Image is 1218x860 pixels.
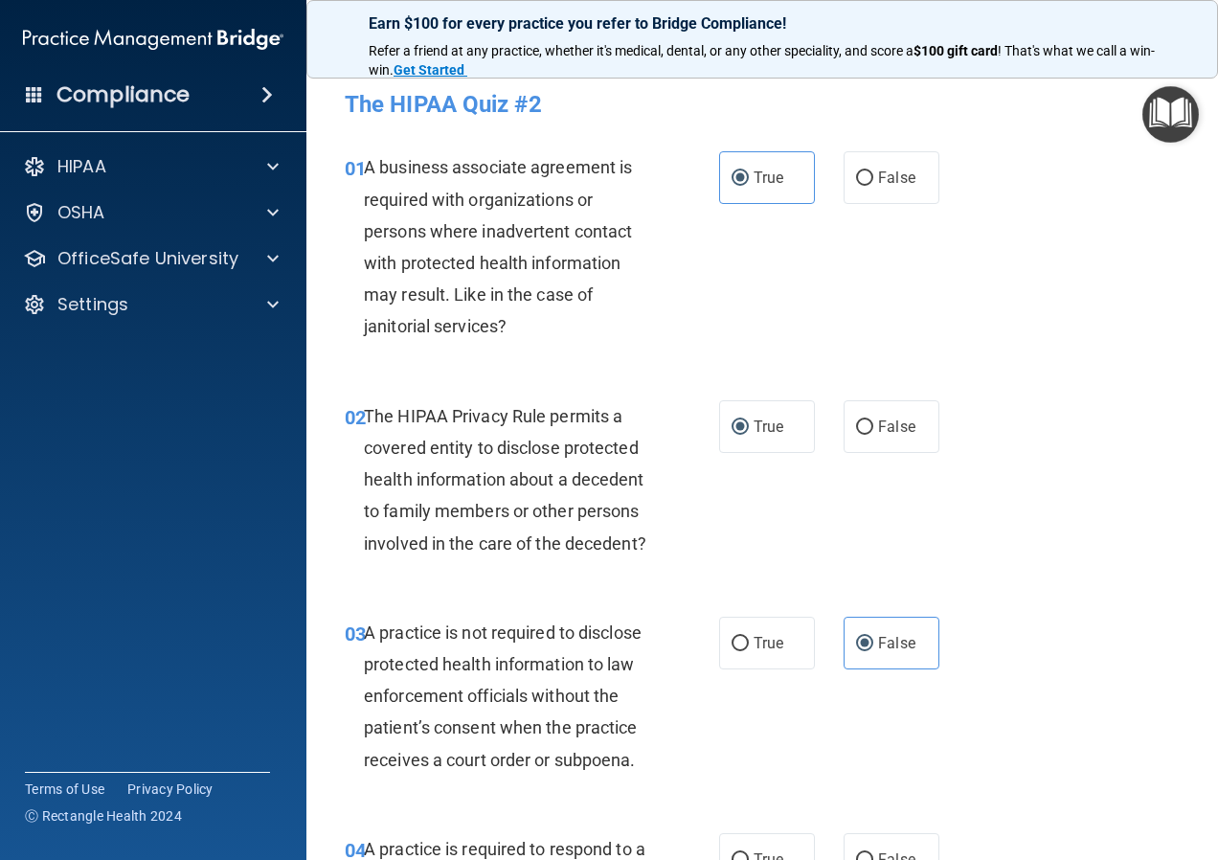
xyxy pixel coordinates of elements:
span: ! That's what we call a win-win. [369,43,1155,78]
a: Terms of Use [25,780,104,799]
input: True [732,637,749,651]
span: True [754,634,783,652]
p: HIPAA [57,155,106,178]
span: True [754,169,783,187]
strong: $100 gift card [913,43,998,58]
a: OfficeSafe University [23,247,279,270]
img: PMB logo [23,20,283,58]
input: False [856,420,873,435]
input: True [732,420,749,435]
span: A business associate agreement is required with organizations or persons where inadvertent contac... [364,157,632,336]
input: False [856,637,873,651]
span: False [878,634,915,652]
span: False [878,418,915,436]
a: OSHA [23,201,279,224]
a: Settings [23,293,279,316]
p: OSHA [57,201,105,224]
button: Open Resource Center [1142,86,1199,143]
span: The HIPAA Privacy Rule permits a covered entity to disclose protected health information about a ... [364,406,646,554]
input: True [732,171,749,186]
span: 02 [345,406,366,429]
span: 03 [345,622,366,645]
input: False [856,171,873,186]
p: OfficeSafe University [57,247,238,270]
span: True [754,418,783,436]
span: False [878,169,915,187]
span: A practice is not required to disclose protected health information to law enforcement officials ... [364,622,642,770]
a: HIPAA [23,155,279,178]
span: 01 [345,157,366,180]
a: Privacy Policy [127,780,214,799]
span: Ⓒ Rectangle Health 2024 [25,806,182,826]
p: Earn $100 for every practice you refer to Bridge Compliance! [369,14,1156,33]
span: Refer a friend at any practice, whether it's medical, dental, or any other speciality, and score a [369,43,913,58]
strong: Get Started [394,62,464,78]
h4: The HIPAA Quiz #2 [345,92,1180,117]
a: Get Started [394,62,467,78]
h4: Compliance [56,81,190,108]
p: Settings [57,293,128,316]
